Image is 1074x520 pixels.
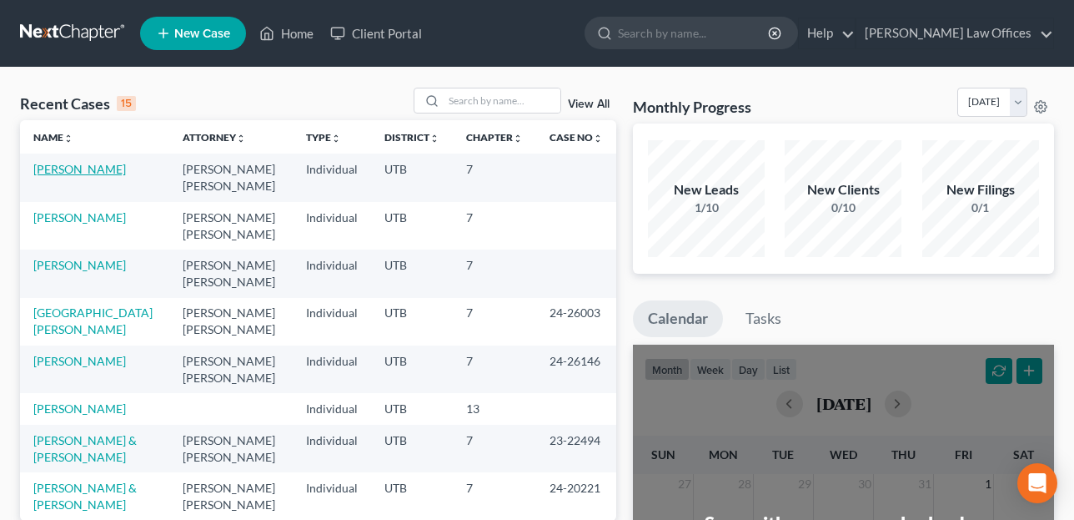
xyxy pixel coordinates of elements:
td: UTB [371,202,453,250]
td: UTB [371,298,453,346]
div: New Filings [922,180,1039,199]
a: Client Portal [322,18,430,48]
i: unfold_more [331,134,341,144]
td: 13 [453,393,536,424]
td: [PERSON_NAME] [PERSON_NAME] [169,346,293,393]
input: Search by name... [618,18,770,48]
td: [PERSON_NAME] [PERSON_NAME] [169,425,293,472]
i: unfold_more [513,134,523,144]
a: View All [568,98,610,110]
h3: Monthly Progress [633,97,751,117]
div: 0/10 [785,199,901,216]
a: [GEOGRAPHIC_DATA][PERSON_NAME] [33,305,153,336]
a: Chapterunfold_more [466,131,523,144]
a: Districtunfold_more [384,131,439,144]
i: unfold_more [593,134,603,144]
td: UTB [371,393,453,424]
td: 23-22494 [536,425,616,472]
td: 7 [453,346,536,393]
a: [PERSON_NAME] & [PERSON_NAME] [33,481,137,512]
a: [PERSON_NAME] [33,210,126,225]
a: [PERSON_NAME] & [PERSON_NAME] [33,433,137,464]
td: Individual [293,346,371,393]
a: [PERSON_NAME] [33,162,126,176]
a: Case Nounfold_more [550,131,603,144]
a: Help [799,18,855,48]
i: unfold_more [236,134,246,144]
td: UTB [371,425,453,472]
div: 0/1 [922,199,1039,216]
a: Attorneyunfold_more [183,131,246,144]
td: UTB [371,250,453,297]
td: Individual [293,154,371,201]
div: New Clients [785,180,901,199]
td: UTB [371,346,453,393]
a: Typeunfold_more [306,131,341,144]
td: [PERSON_NAME] [PERSON_NAME] [169,298,293,346]
div: Recent Cases [20,93,136,114]
td: 24-20221 [536,472,616,520]
a: Home [251,18,322,48]
td: [PERSON_NAME] [PERSON_NAME] [169,250,293,297]
div: 15 [117,96,136,111]
td: 7 [453,250,536,297]
td: Individual [293,393,371,424]
td: 7 [453,425,536,472]
input: Search by name... [444,88,560,113]
a: [PERSON_NAME] [33,354,126,368]
td: [PERSON_NAME] [PERSON_NAME] [169,154,293,201]
div: Open Intercom Messenger [1017,463,1057,503]
td: Individual [293,202,371,250]
a: Nameunfold_more [33,131,73,144]
a: [PERSON_NAME] Law Offices [856,18,1053,48]
td: Individual [293,250,371,297]
a: [PERSON_NAME] [33,401,126,416]
td: Individual [293,425,371,472]
i: unfold_more [63,134,73,144]
td: 7 [453,202,536,250]
td: UTB [371,472,453,520]
div: 1/10 [648,199,765,216]
a: [PERSON_NAME] [33,258,126,272]
div: New Leads [648,180,765,199]
td: [PERSON_NAME] [PERSON_NAME] [169,202,293,250]
td: 24-26146 [536,346,616,393]
td: Individual [293,472,371,520]
td: 7 [453,298,536,346]
i: unfold_more [429,134,439,144]
td: UTB [371,154,453,201]
td: Individual [293,298,371,346]
a: Calendar [633,300,723,337]
td: 7 [453,154,536,201]
a: Tasks [730,300,796,337]
td: [PERSON_NAME] [PERSON_NAME] [169,472,293,520]
span: New Case [174,28,230,40]
td: 7 [453,472,536,520]
td: 24-26003 [536,298,616,346]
